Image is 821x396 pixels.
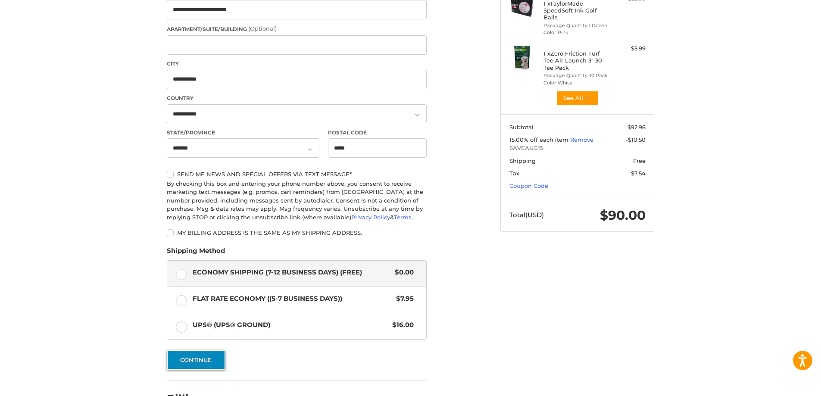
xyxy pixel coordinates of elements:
[167,350,225,370] button: Continue
[543,29,609,36] li: Color Pink
[388,320,414,330] span: $16.00
[509,136,570,143] span: 15.00% off each item
[167,180,427,222] div: By checking this box and entering your phone number above, you consent to receive marketing text ...
[509,144,646,153] span: SAVEAUG15
[750,373,821,396] iframe: Google Customer Reviews
[543,50,609,71] h4: 1 x Zero Friction Turf Tee Air Launch 3" 30 Tee Pack
[193,294,392,304] span: Flat Rate Economy ((5-7 Business Days))
[509,124,534,131] span: Subtotal
[167,229,427,236] label: My billing address is the same as my shipping address.
[167,25,427,33] label: Apartment/Suite/Building
[390,268,414,278] span: $0.00
[543,79,609,87] li: Color White
[392,294,414,304] span: $7.95
[570,136,593,143] a: Remove
[627,124,646,131] span: $92.96
[167,94,427,102] label: Country
[167,171,427,178] label: Send me news and special offers via text message*
[543,22,609,29] li: Package Quantity 1 Dozen
[193,320,388,330] span: UPS® (UPS® Ground)
[167,60,427,68] label: City
[543,72,609,79] li: Package Quantity 30 Pack
[509,170,519,177] span: Tax
[193,268,391,278] span: Economy Shipping (7-12 Business Days) (Free)
[509,182,548,189] a: Coupon Code
[328,129,427,137] label: Postal Code
[631,170,646,177] span: $7.54
[509,157,536,164] span: Shipping
[351,214,390,221] a: Privacy Policy
[248,25,277,32] small: (Optional)
[394,214,412,221] a: Terms
[600,207,646,223] span: $90.00
[167,246,225,260] legend: Shipping Method
[612,44,646,53] div: $5.99
[626,136,646,143] span: -$10.50
[167,129,319,137] label: State/Province
[633,157,646,164] span: Free
[556,90,599,106] button: See All
[509,211,544,219] span: Total (USD)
